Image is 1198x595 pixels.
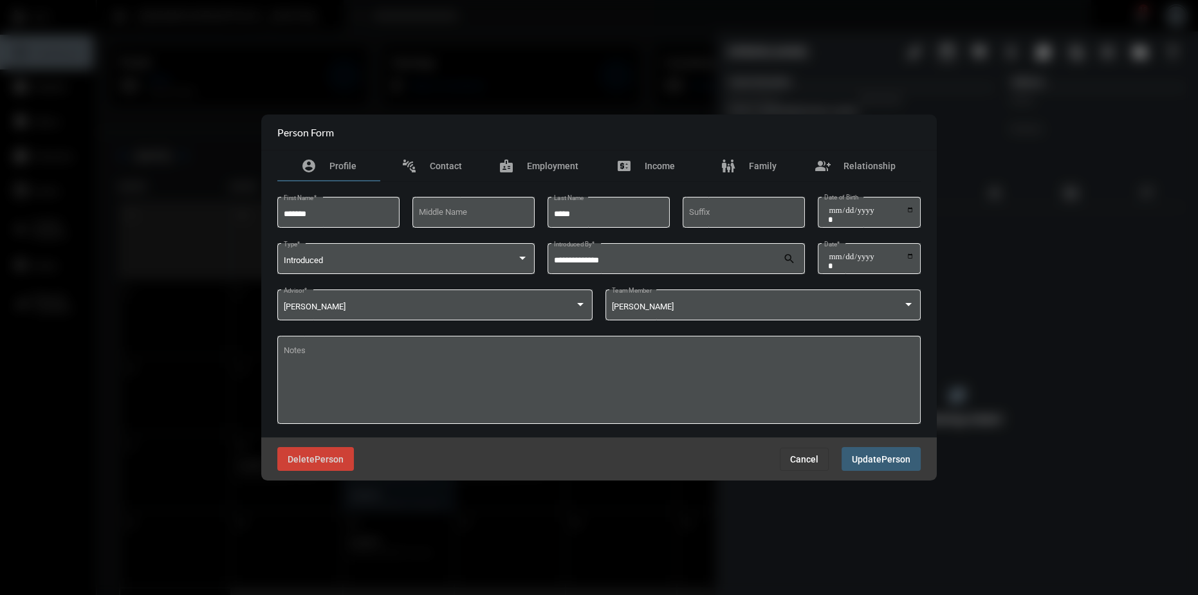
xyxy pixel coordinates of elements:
span: Income [645,161,675,171]
span: Person [315,454,344,464]
mat-icon: badge [499,158,514,174]
mat-icon: family_restroom [721,158,736,174]
span: Relationship [843,161,896,171]
span: Profile [329,161,356,171]
span: Delete [288,454,315,464]
span: Update [852,454,881,464]
button: DeletePerson [277,447,354,471]
span: Employment [527,161,578,171]
button: Cancel [780,448,829,471]
mat-icon: search [783,252,798,268]
mat-icon: price_change [616,158,632,174]
span: Cancel [790,454,818,464]
button: UpdatePerson [842,447,921,471]
mat-icon: connect_without_contact [401,158,417,174]
span: Person [881,454,910,464]
span: Contact [430,161,462,171]
mat-icon: group_add [815,158,831,174]
mat-icon: account_circle [301,158,317,174]
span: [PERSON_NAME] [284,302,346,311]
span: Introduced [284,255,323,265]
span: [PERSON_NAME] [612,302,674,311]
h2: Person Form [277,126,334,138]
span: Family [749,161,777,171]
